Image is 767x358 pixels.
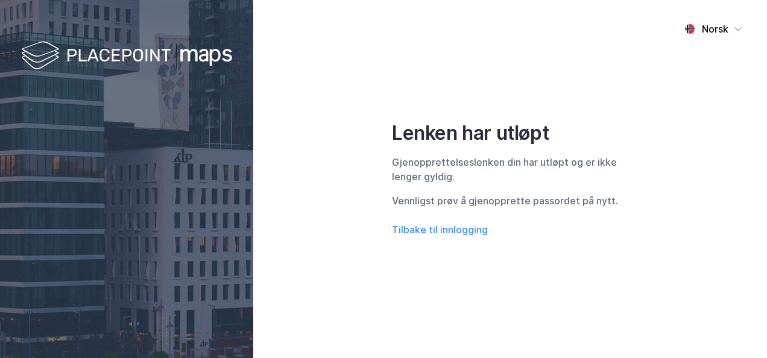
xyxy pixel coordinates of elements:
[392,193,628,208] div: Vennligst prøv å gjenopprette passordet på nytt.
[392,155,628,184] div: Gjenopprettelseslenken din har utløpt og er ikke lenger gyldig.
[21,39,232,74] img: logo-white.f07954bde2210d2a523dddb988cd2aa7.svg
[392,222,488,237] button: Tilbake til innlogging
[702,22,728,36] div: Norsk
[392,121,628,145] div: Lenken har utløpt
